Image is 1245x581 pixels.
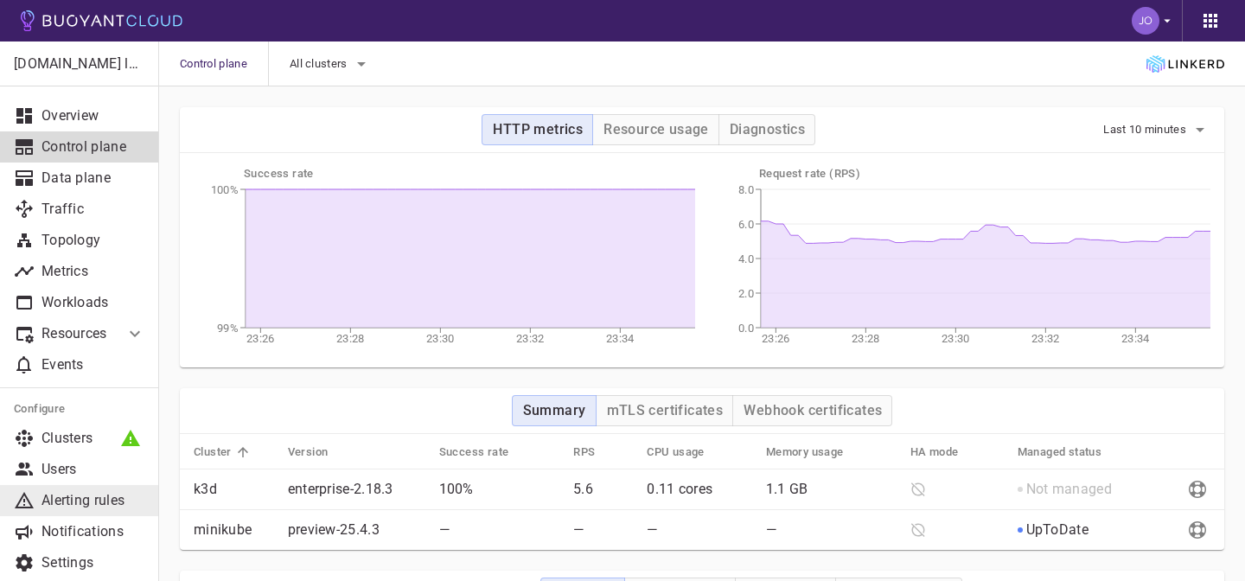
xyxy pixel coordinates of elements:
p: — [439,521,560,539]
p: 100% [439,481,560,498]
p: Overview [41,107,145,124]
tspan: 23:28 [852,332,880,345]
span: CPU usage [647,444,727,460]
h5: HA mode [910,445,959,459]
p: Events [41,356,145,373]
h5: Request rate (RPS) [759,167,1210,181]
tspan: 23:34 [606,332,635,345]
button: Diagnostics [718,114,815,145]
p: Control plane [41,138,145,156]
p: preview-25.4.3 [288,521,380,539]
h4: HTTP metrics [493,121,583,138]
span: Send diagnostics to Buoyant [1184,482,1210,495]
p: UpToDate [1026,521,1089,539]
tspan: 23:26 [246,332,275,345]
p: — [766,521,897,539]
p: 0.11 cores [647,481,752,498]
p: Data plane [41,169,145,187]
h5: Success rate [244,167,695,181]
p: Topology [41,232,145,249]
p: — [647,521,752,539]
tspan: 2.0 [738,287,754,300]
p: Clusters [41,430,145,447]
tspan: 23:28 [336,332,365,345]
span: Last 10 minutes [1103,123,1190,137]
p: Settings [41,554,145,571]
span: Managed status [1018,444,1125,460]
p: minikube [194,521,274,539]
p: Metrics [41,263,145,280]
h4: Resource usage [603,121,709,138]
p: 5.6 [573,481,633,498]
tspan: 100% [211,183,239,196]
tspan: 23:32 [1031,332,1060,345]
p: k3d [194,481,274,498]
span: Version [288,444,351,460]
tspan: 4.0 [738,252,754,265]
span: HA mode [910,444,981,460]
h5: CPU usage [647,445,705,459]
p: — [573,521,633,539]
img: Joe Fuller [1132,7,1159,35]
p: Users [41,461,145,478]
span: Send diagnostics to Buoyant [1184,522,1210,536]
button: mTLS certificates [596,395,734,426]
tspan: 23:30 [426,332,455,345]
p: 1.1 GB [766,481,897,498]
p: enterprise-2.18.3 [288,481,393,498]
button: Summary [512,395,597,426]
h5: Version [288,445,329,459]
tspan: 99% [217,322,239,335]
h5: Memory usage [766,445,844,459]
button: Last 10 minutes [1103,117,1210,143]
button: Webhook certificates [732,395,892,426]
tspan: 23:34 [1121,332,1150,345]
tspan: 23:26 [762,332,790,345]
h5: Success rate [439,445,509,459]
h4: mTLS certificates [607,402,724,419]
span: All clusters [290,57,351,71]
button: Resource usage [592,114,719,145]
p: Traffic [41,201,145,218]
h5: Configure [14,402,145,416]
h4: Diagnostics [730,121,805,138]
button: HTTP metrics [482,114,593,145]
span: Cluster [194,444,254,460]
p: Alerting rules [41,492,145,509]
h5: RPS [573,445,595,459]
h4: Summary [523,402,586,419]
p: Not managed [1026,481,1112,498]
tspan: 23:32 [516,332,545,345]
span: Memory usage [766,444,866,460]
p: Workloads [41,294,145,311]
span: RPS [573,444,617,460]
tspan: 0.0 [738,322,754,335]
p: [DOMAIN_NAME] labs [14,55,144,73]
span: Control plane [180,41,268,86]
p: Resources [41,325,111,342]
h4: Webhook certificates [744,402,882,419]
h5: Cluster [194,445,232,459]
h5: Managed status [1018,445,1102,459]
button: All clusters [290,51,372,77]
tspan: 23:30 [942,332,970,345]
tspan: 8.0 [738,183,754,196]
span: Success rate [439,444,532,460]
tspan: 6.0 [738,218,754,231]
p: Notifications [41,523,145,540]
